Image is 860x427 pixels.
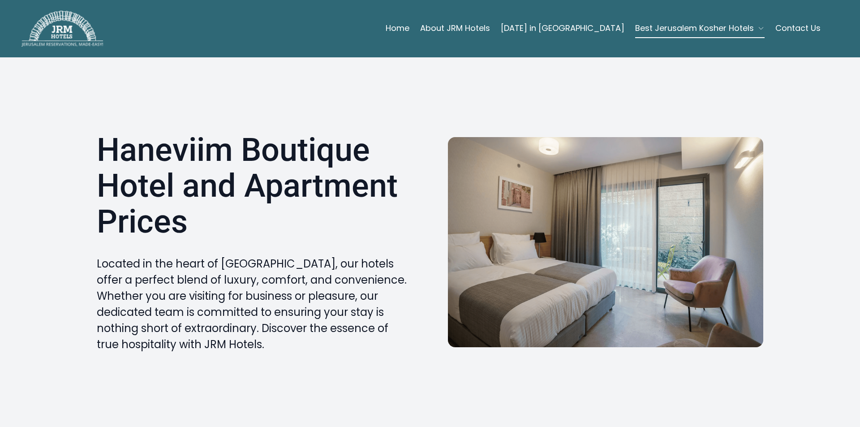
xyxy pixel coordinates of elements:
button: Best Jerusalem Kosher Hotels [635,19,765,37]
img: JRM Hotels [21,11,103,47]
a: Contact Us [775,19,821,37]
p: Located in the heart of [GEOGRAPHIC_DATA], our hotels offer a perfect blend of luxury, comfort, a... [97,256,412,353]
a: Home [386,19,409,37]
h1: Haneviim Boutique Hotel and Apartment Prices [97,132,412,243]
a: [DATE] in [GEOGRAPHIC_DATA] [501,19,624,37]
span: Best Jerusalem Kosher Hotels [635,22,754,35]
a: About JRM Hotels [420,19,490,37]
